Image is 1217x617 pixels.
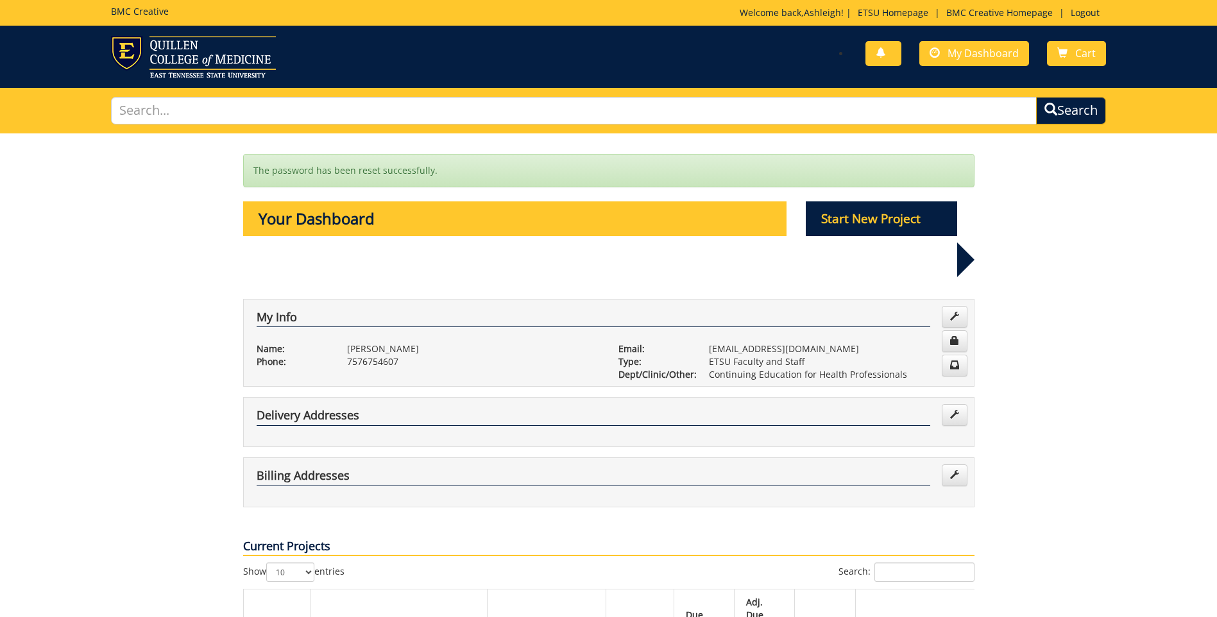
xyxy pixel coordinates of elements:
[948,46,1019,60] span: My Dashboard
[709,355,961,368] p: ETSU Faculty and Staff
[1064,6,1106,19] a: Logout
[851,6,935,19] a: ETSU Homepage
[806,201,957,236] p: Start New Project
[257,355,328,368] p: Phone:
[111,6,169,16] h5: BMC Creative
[942,355,967,376] a: Change Communication Preferences
[243,201,787,236] p: Your Dashboard
[874,562,974,582] input: Search:
[347,355,599,368] p: 7576754607
[243,562,345,582] label: Show entries
[806,214,957,226] a: Start New Project
[618,342,690,355] p: Email:
[709,342,961,355] p: [EMAIL_ADDRESS][DOMAIN_NAME]
[243,154,974,187] div: The password has been reset successfully.
[942,464,967,486] a: Edit Addresses
[257,409,930,426] h4: Delivery Addresses
[243,538,974,556] p: Current Projects
[257,469,930,486] h4: Billing Addresses
[838,562,974,582] label: Search:
[942,404,967,426] a: Edit Addresses
[804,6,841,19] a: Ashleigh
[709,368,961,381] p: Continuing Education for Health Professionals
[266,562,314,582] select: Showentries
[942,306,967,328] a: Edit Info
[1047,41,1106,66] a: Cart
[919,41,1029,66] a: My Dashboard
[942,330,967,352] a: Change Password
[1075,46,1096,60] span: Cart
[618,368,690,381] p: Dept/Clinic/Other:
[618,355,690,368] p: Type:
[740,6,1106,19] p: Welcome back, ! | | |
[111,36,276,78] img: ETSU logo
[940,6,1059,19] a: BMC Creative Homepage
[347,342,599,355] p: [PERSON_NAME]
[257,311,930,328] h4: My Info
[111,97,1037,124] input: Search...
[1036,97,1106,124] button: Search
[257,342,328,355] p: Name:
